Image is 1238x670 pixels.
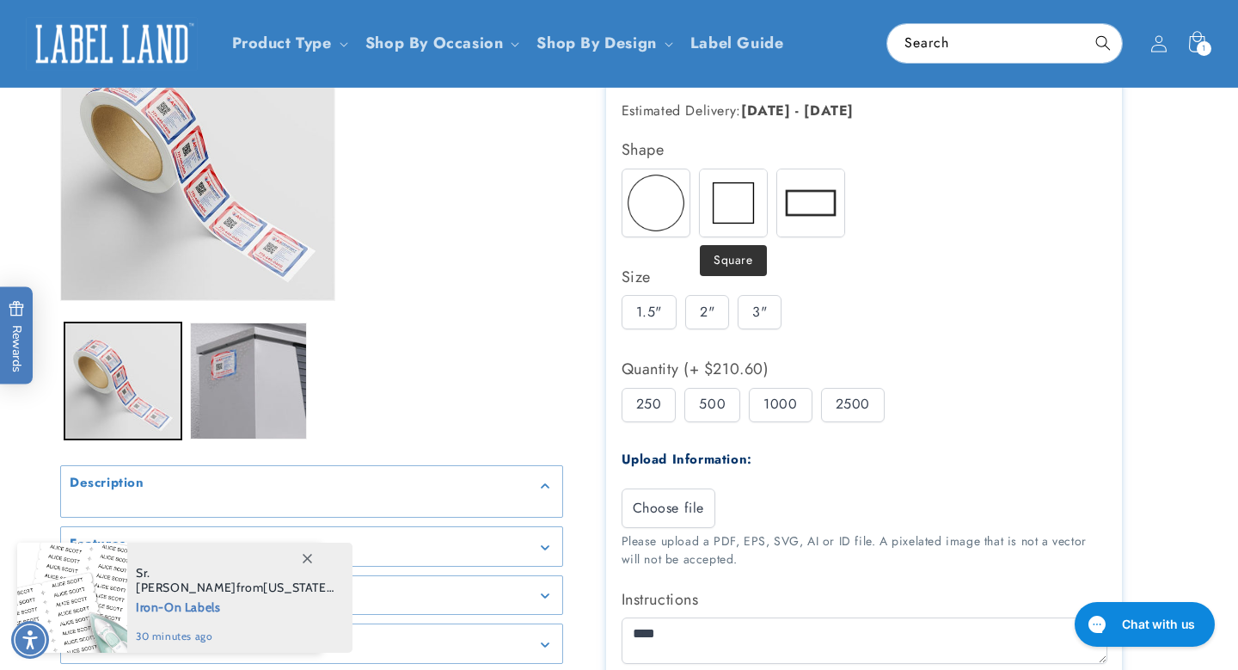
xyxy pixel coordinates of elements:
[804,101,854,120] strong: [DATE]
[222,23,355,64] summary: Product Type
[777,169,844,237] img: Rectangle
[61,466,562,505] summary: Description
[738,295,781,329] div: 3"
[526,23,679,64] summary: Shop By Design
[685,295,729,329] div: 2"
[821,388,885,422] div: 2500
[1066,596,1221,653] iframe: Gorgias live chat messenger
[622,99,1051,124] p: Estimated Delivery:
[64,323,181,439] button: Load image 1 in gallery view
[190,323,307,439] button: Load image 2 in gallery view
[633,498,705,519] span: Choose file
[232,32,332,54] a: Product Type
[355,23,527,64] summary: Shop By Occasion
[680,23,794,64] a: Label Guide
[749,388,812,422] div: 1000
[136,566,334,595] span: from , purchased
[136,629,334,644] span: 30 minutes ago
[20,10,205,77] a: Label Land
[136,565,236,595] span: Sr. [PERSON_NAME]
[263,580,333,595] span: [US_STATE]
[365,34,504,53] span: Shop By Occasion
[70,475,144,492] h2: Description
[622,586,1107,613] label: Instructions
[622,388,677,422] div: 250
[622,136,1107,163] div: Shape
[741,101,791,120] strong: [DATE]
[622,450,752,469] label: Upload Information:
[622,263,1107,291] div: Size
[11,621,49,659] div: Accessibility Menu
[690,34,784,53] span: Label Guide
[536,32,656,54] a: Shop By Design
[70,536,126,553] h2: Features
[1202,41,1206,56] span: 1
[136,595,334,617] span: Iron-On Labels
[622,355,1107,383] div: Quantity
[700,169,767,237] img: Square
[684,388,740,422] div: 500
[61,527,562,566] summary: Features
[678,355,769,383] span: (+ $210.60)
[622,295,677,329] div: 1.5"
[26,17,198,71] img: Label Land
[9,300,25,372] span: Rewards
[622,532,1107,569] div: Please upload a PDF, EPS, SVG, AI or ID file. A pixelated image that is not a vector will not be ...
[622,169,689,237] img: Round
[795,101,800,120] strong: -
[136,594,261,610] span: [GEOGRAPHIC_DATA]
[1084,24,1122,62] button: Search
[60,26,563,664] media-gallery: Gallery Viewer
